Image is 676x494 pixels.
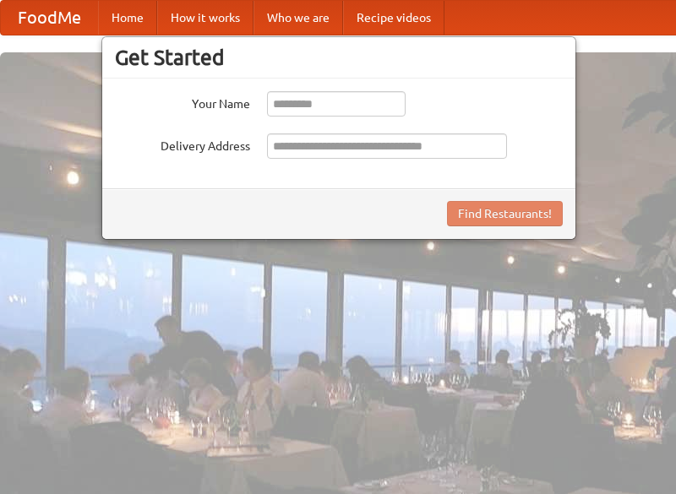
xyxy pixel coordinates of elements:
a: How it works [157,1,253,35]
h3: Get Started [115,45,563,70]
label: Your Name [115,91,250,112]
a: FoodMe [1,1,98,35]
a: Home [98,1,157,35]
button: Find Restaurants! [447,201,563,226]
a: Recipe videos [343,1,444,35]
a: Who we are [253,1,343,35]
label: Delivery Address [115,133,250,155]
